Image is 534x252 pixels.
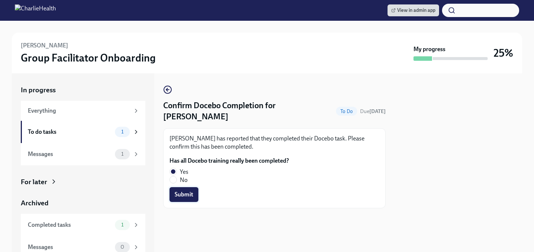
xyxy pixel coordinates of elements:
[180,176,188,184] span: No
[117,129,128,135] span: 1
[169,157,289,165] label: Has all Docebo training really been completed?
[360,108,386,115] span: September 8th, 2025 10:00
[117,222,128,228] span: 1
[28,243,112,251] div: Messages
[28,128,112,136] div: To do tasks
[21,177,47,187] div: For later
[21,121,145,143] a: To do tasks1
[163,100,333,122] h4: Confirm Docebo Completion for [PERSON_NAME]
[391,7,435,14] span: View in admin app
[117,151,128,157] span: 1
[21,101,145,121] a: Everything
[21,42,68,50] h6: [PERSON_NAME]
[28,221,112,229] div: Completed tasks
[116,244,129,250] span: 0
[336,109,357,114] span: To Do
[28,150,112,158] div: Messages
[169,187,198,202] button: Submit
[494,46,513,60] h3: 25%
[413,45,445,53] strong: My progress
[21,143,145,165] a: Messages1
[175,191,193,198] span: Submit
[21,198,145,208] a: Archived
[21,214,145,236] a: Completed tasks1
[180,168,188,176] span: Yes
[28,107,130,115] div: Everything
[21,85,145,95] a: In progress
[21,177,145,187] a: For later
[169,135,379,151] p: [PERSON_NAME] has reported that they completed their Docebo task. Please confirm this has been co...
[21,51,156,64] h3: Group Facilitator Onboarding
[369,108,386,115] strong: [DATE]
[360,108,386,115] span: Due
[388,4,439,16] a: View in admin app
[15,4,56,16] img: CharlieHealth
